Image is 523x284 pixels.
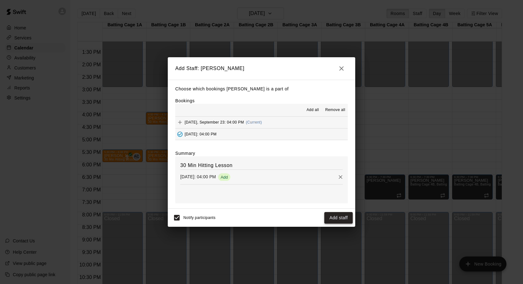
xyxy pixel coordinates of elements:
[175,150,195,156] label: Summary
[175,120,185,124] span: Add
[168,57,355,80] h2: Add Staff: [PERSON_NAME]
[180,161,343,170] h6: 30 Min Hitting Lesson
[180,174,216,180] p: [DATE]: 04:00 PM
[175,117,348,128] button: Add[DATE], September 23: 04:00 PM(Current)
[218,175,230,180] span: Add
[175,85,348,93] p: Choose which bookings [PERSON_NAME] is a part of
[325,107,345,113] span: Remove all
[246,120,262,124] span: (Current)
[324,212,353,224] button: Add staff
[336,172,345,182] button: Remove
[323,105,348,115] button: Remove all
[185,132,217,136] span: [DATE]: 04:00 PM
[175,129,348,140] button: Added - Collect Payment[DATE]: 04:00 PM
[306,107,319,113] span: Add all
[175,129,185,139] button: Added - Collect Payment
[185,120,244,124] span: [DATE], September 23: 04:00 PM
[175,98,195,103] label: Bookings
[183,216,216,220] span: Notify participants
[303,105,323,115] button: Add all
